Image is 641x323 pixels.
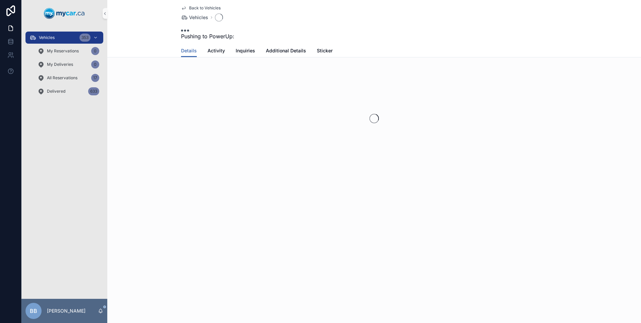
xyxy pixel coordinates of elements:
[47,48,79,54] span: My Reservations
[236,45,255,58] a: Inquiries
[88,87,99,95] div: 633
[39,35,55,40] span: Vehicles
[181,5,221,11] a: Back to Vehicles
[47,308,85,314] p: [PERSON_NAME]
[208,47,225,54] span: Activity
[181,47,197,54] span: Details
[208,45,225,58] a: Activity
[47,62,73,67] span: My Deliveries
[47,89,65,94] span: Delivered
[317,47,333,54] span: Sticker
[189,14,208,21] span: Vehicles
[181,32,234,40] span: Pushing to PowerUp:
[79,34,91,42] div: 353
[317,45,333,58] a: Sticker
[34,85,103,97] a: Delivered633
[266,45,306,58] a: Additional Details
[44,8,85,19] img: App logo
[91,60,99,68] div: 0
[189,5,221,11] span: Back to Vehicles
[181,45,197,57] a: Details
[30,307,37,315] span: BB
[21,27,107,106] div: scrollable content
[34,58,103,71] a: My Deliveries0
[34,45,103,57] a: My Reservations0
[266,47,306,54] span: Additional Details
[181,14,208,21] a: Vehicles
[47,75,77,81] span: All Reservations
[91,47,99,55] div: 0
[91,74,99,82] div: 17
[34,72,103,84] a: All Reservations17
[236,47,255,54] span: Inquiries
[25,32,103,44] a: Vehicles353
